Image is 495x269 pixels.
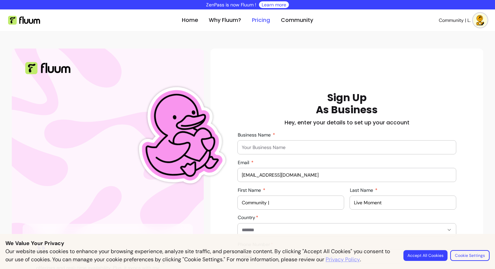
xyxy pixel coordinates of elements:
a: Community [281,16,313,24]
span: First Name [238,187,262,193]
a: Why Fluum? [209,16,241,24]
a: Home [182,16,198,24]
p: ZenPass is now Fluum ! [206,1,256,8]
button: avatarCommunity | L. [439,13,487,27]
img: Fluum Logo [8,16,40,25]
button: Show suggestions [444,225,455,235]
input: Country [242,227,433,233]
img: avatar [473,13,487,27]
p: We Value Your Privacy [5,239,490,247]
span: Last Name [350,187,374,193]
img: Fluum Duck sticker [123,61,234,211]
span: Business Name [238,132,272,138]
a: Learn more [262,1,286,8]
button: Accept All Cookies [403,250,448,261]
p: Our website uses cookies to enhance your browsing experience, analyze site traffic, and personali... [5,247,395,264]
input: Email [242,172,452,178]
button: Cookie Settings [450,250,490,261]
img: Fluum Logo [25,62,70,74]
span: Email [238,159,251,166]
h2: Hey, enter your details to set up your account [285,119,409,127]
label: Country [238,214,261,221]
a: Pricing [252,16,270,24]
a: Privacy Policy [326,256,360,264]
input: Business Name [242,144,452,151]
input: Last Name [354,199,452,206]
h1: Sign Up As Business [316,92,378,116]
span: Community | L. [439,17,471,24]
input: First Name [242,199,340,206]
